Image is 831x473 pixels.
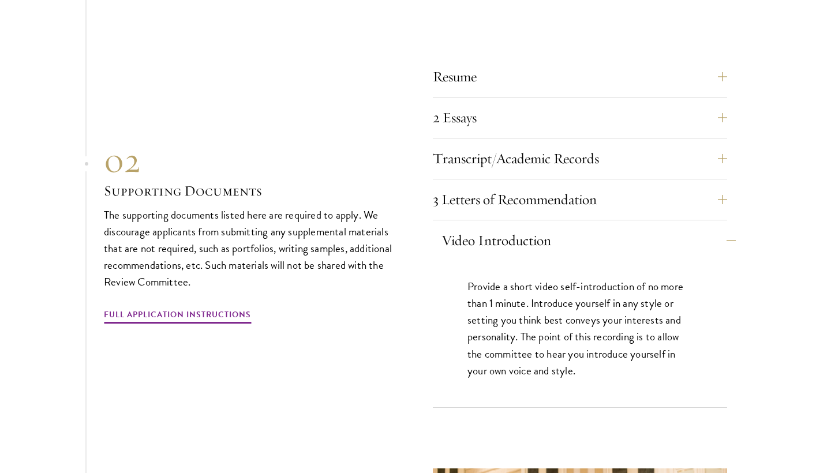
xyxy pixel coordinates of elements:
[467,278,692,378] p: Provide a short video self-introduction of no more than 1 minute. Introduce yourself in any style...
[104,307,251,325] a: Full Application Instructions
[433,186,727,213] button: 3 Letters of Recommendation
[433,63,727,91] button: Resume
[104,181,398,201] h3: Supporting Documents
[104,140,398,181] div: 02
[433,145,727,172] button: Transcript/Academic Records
[433,104,727,132] button: 2 Essays
[104,207,398,290] p: The supporting documents listed here are required to apply. We discourage applicants from submitt...
[441,227,736,254] button: Video Introduction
